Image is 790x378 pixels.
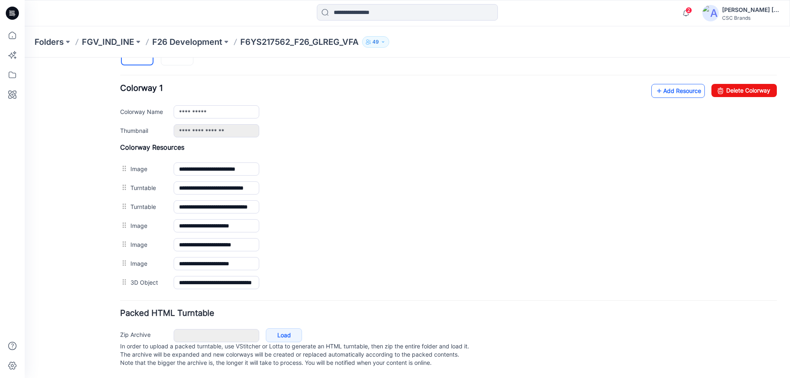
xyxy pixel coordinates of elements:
[685,7,692,14] span: 2
[82,36,134,48] a: FGV_IND_INE
[106,163,141,172] label: Image
[106,125,141,135] label: Turntable
[106,107,141,116] label: Image
[95,252,752,260] h4: Packed HTML Turntable
[722,15,780,21] div: CSC Brands
[702,5,719,21] img: avatar
[95,86,752,94] h4: Colorway Resources
[106,201,141,210] label: Image
[95,68,141,77] label: Thumbnail
[372,37,379,46] p: 49
[106,220,141,229] label: 3D Object
[95,272,141,281] label: Zip Archive
[240,36,359,48] p: F6YS217562_F26_GLREG_VFA
[35,36,64,48] a: Folders
[152,36,222,48] a: F26 Development
[722,5,780,15] div: [PERSON_NAME] [PERSON_NAME]
[362,36,389,48] button: 49
[241,271,277,285] a: Load
[25,58,790,378] iframe: edit-style
[106,144,141,153] label: Turntable
[95,285,752,309] p: In order to upload a packed turntable, use VStitcher or Lotta to generate an HTML turntable, then...
[106,182,141,191] label: Image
